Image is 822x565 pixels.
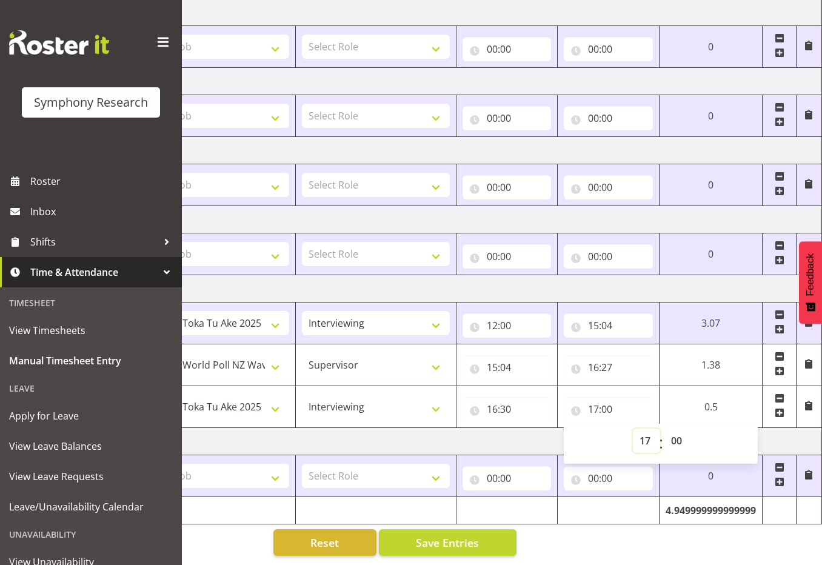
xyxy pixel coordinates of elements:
[34,93,148,112] div: Symphony Research
[564,466,653,490] input: Click to select...
[3,461,179,492] a: View Leave Requests
[463,355,552,379] input: Click to select...
[3,431,179,461] a: View Leave Balances
[30,263,158,281] span: Time & Attendance
[3,376,179,401] div: Leave
[463,397,552,421] input: Click to select...
[660,386,763,428] td: 0.5
[463,37,552,61] input: Click to select...
[9,352,173,370] span: Manual Timesheet Entry
[564,37,653,61] input: Click to select...
[564,244,653,269] input: Click to select...
[3,346,179,376] a: Manual Timesheet Entry
[564,106,653,130] input: Click to select...
[463,244,552,269] input: Click to select...
[9,437,173,455] span: View Leave Balances
[379,529,516,556] button: Save Entries
[564,397,653,421] input: Click to select...
[9,407,173,425] span: Apply for Leave
[9,467,173,486] span: View Leave Requests
[3,290,179,315] div: Timesheet
[3,492,179,522] a: Leave/Unavailability Calendar
[564,313,653,338] input: Click to select...
[660,26,763,68] td: 0
[9,30,109,55] img: Rosterit website logo
[3,315,179,346] a: View Timesheets
[463,313,552,338] input: Click to select...
[564,355,653,379] input: Click to select...
[660,344,763,386] td: 1.38
[805,253,816,296] span: Feedback
[564,175,653,199] input: Click to select...
[310,535,339,550] span: Reset
[416,535,479,550] span: Save Entries
[9,321,173,339] span: View Timesheets
[30,172,176,190] span: Roster
[660,233,763,275] td: 0
[660,164,763,206] td: 0
[659,429,663,459] span: :
[30,233,158,251] span: Shifts
[660,303,763,344] td: 3.07
[463,466,552,490] input: Click to select...
[799,241,822,324] button: Feedback - Show survey
[463,106,552,130] input: Click to select...
[660,497,763,524] td: 4.949999999999999
[660,95,763,137] td: 0
[660,455,763,497] td: 0
[463,175,552,199] input: Click to select...
[9,498,173,516] span: Leave/Unavailability Calendar
[30,202,176,221] span: Inbox
[3,401,179,431] a: Apply for Leave
[3,522,179,547] div: Unavailability
[273,529,376,556] button: Reset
